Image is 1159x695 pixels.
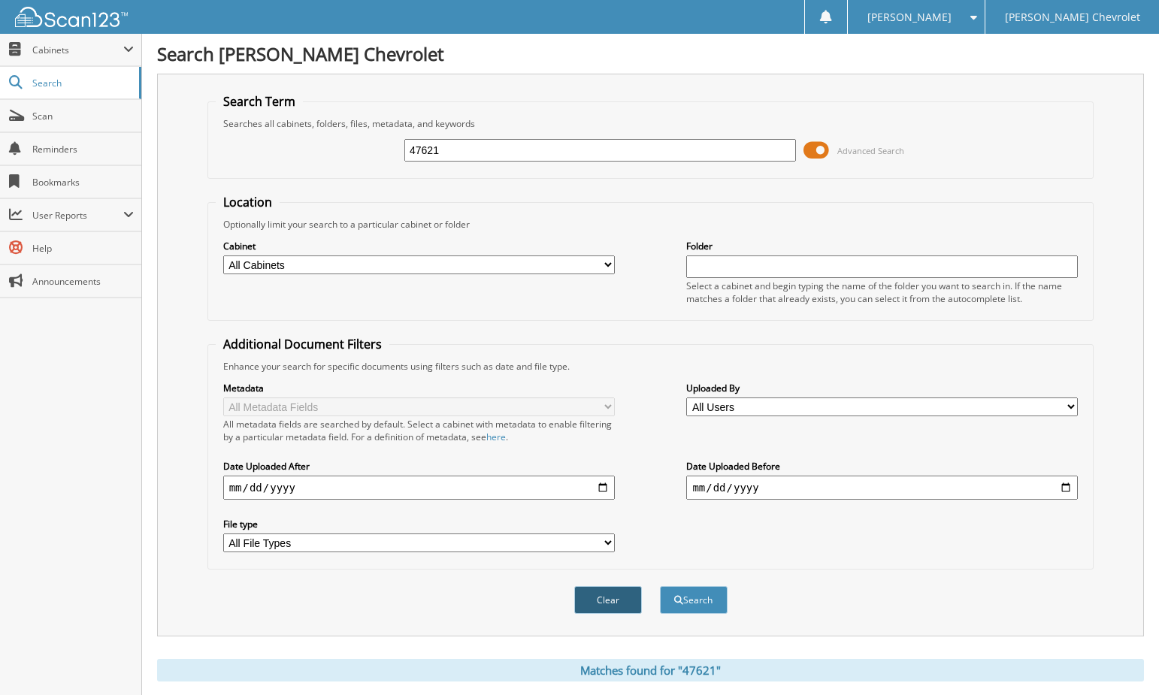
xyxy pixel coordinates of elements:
[32,176,134,189] span: Bookmarks
[216,336,389,352] legend: Additional Document Filters
[216,218,1086,231] div: Optionally limit your search to a particular cabinet or folder
[223,476,615,500] input: start
[223,518,615,530] label: File type
[216,194,280,210] legend: Location
[486,431,506,443] a: here
[32,44,123,56] span: Cabinets
[686,460,1078,473] label: Date Uploaded Before
[1005,13,1140,22] span: [PERSON_NAME] Chevrolet
[32,275,134,288] span: Announcements
[837,145,904,156] span: Advanced Search
[660,586,728,614] button: Search
[32,209,123,222] span: User Reports
[216,117,1086,130] div: Searches all cabinets, folders, files, metadata, and keywords
[686,476,1078,500] input: end
[32,77,132,89] span: Search
[32,242,134,255] span: Help
[223,240,615,252] label: Cabinet
[157,659,1144,681] div: Matches found for "47621"
[223,418,615,443] div: All metadata fields are searched by default. Select a cabinet with metadata to enable filtering b...
[223,460,615,473] label: Date Uploaded After
[32,110,134,122] span: Scan
[686,240,1078,252] label: Folder
[867,13,952,22] span: [PERSON_NAME]
[223,382,615,394] label: Metadata
[216,93,303,110] legend: Search Term
[15,7,128,27] img: scan123-logo-white.svg
[686,382,1078,394] label: Uploaded By
[686,280,1078,305] div: Select a cabinet and begin typing the name of the folder you want to search in. If the name match...
[574,586,642,614] button: Clear
[216,360,1086,373] div: Enhance your search for specific documents using filters such as date and file type.
[157,41,1144,66] h1: Search [PERSON_NAME] Chevrolet
[32,143,134,156] span: Reminders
